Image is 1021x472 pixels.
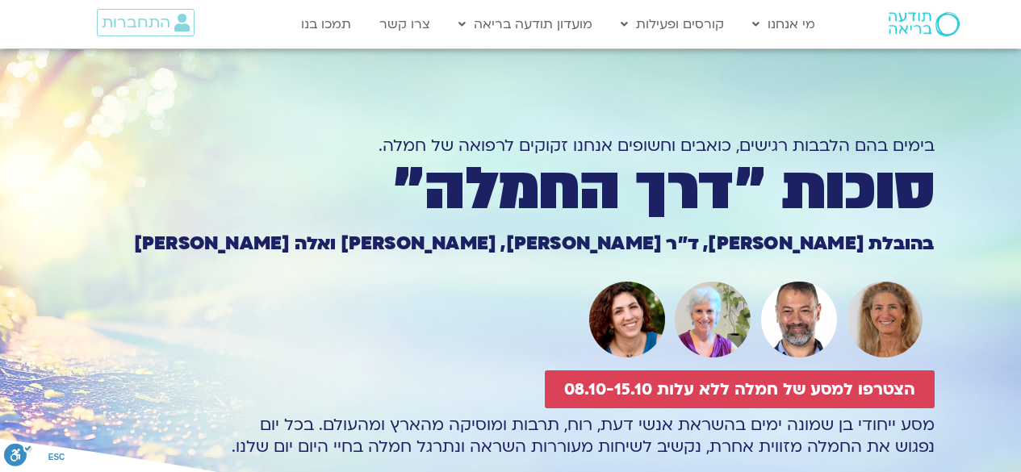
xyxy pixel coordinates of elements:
p: מסע ייחודי בן שמונה ימים בהשראת אנשי דעת, רוח, תרבות ומוסיקה מהארץ ומהעולם. בכל יום נפגוש את החמל... [87,414,935,457]
h1: סוכות ״דרך החמלה״ [87,162,935,217]
span: התחברות [102,14,170,31]
a: קורסים ופעילות [613,9,732,40]
a: תמכו בנו [293,9,359,40]
h1: בימים בהם הלבבות רגישים, כואבים וחשופים אנחנו זקוקים לרפואה של חמלה. [87,135,935,157]
a: התחברות [97,9,195,36]
a: צרו קשר [371,9,438,40]
a: מועדון תודעה בריאה [450,9,600,40]
img: תודעה בריאה [889,12,960,36]
span: הצטרפו למסע של חמלה ללא עלות 08.10-15.10 [564,380,915,399]
a: הצטרפו למסע של חמלה ללא עלות 08.10-15.10 [545,370,935,408]
a: מי אנחנו [744,9,823,40]
h1: בהובלת [PERSON_NAME], ד״ר [PERSON_NAME], [PERSON_NAME] ואלה [PERSON_NAME] [87,235,935,253]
